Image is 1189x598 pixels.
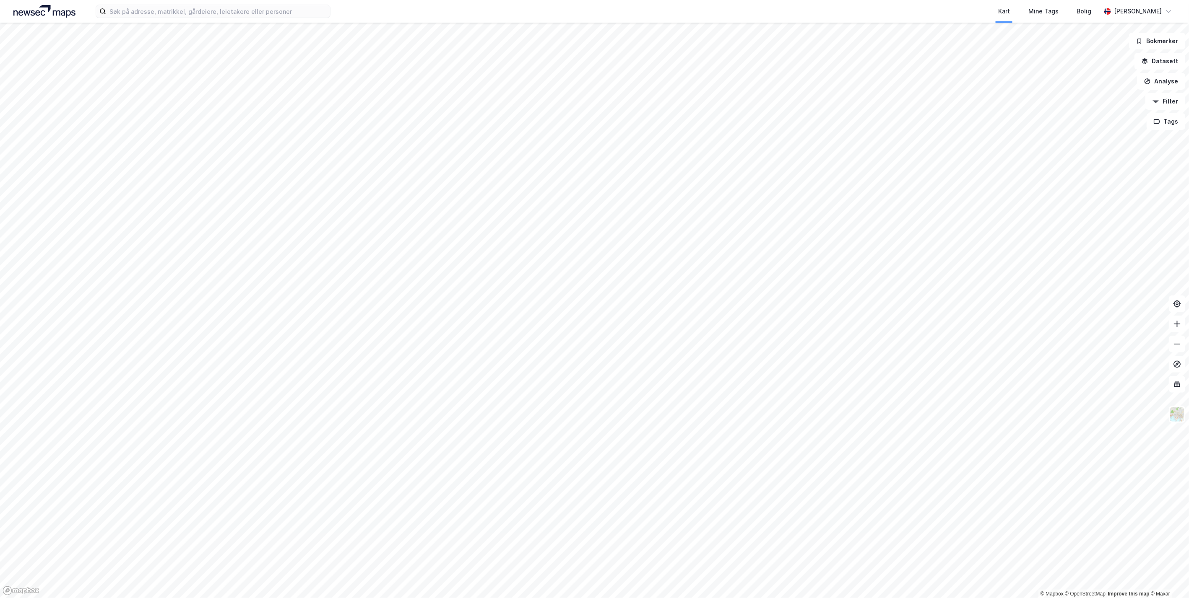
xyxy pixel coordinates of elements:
[1108,591,1150,597] a: Improve this map
[1129,33,1186,49] button: Bokmerker
[1147,558,1189,598] div: Kontrollprogram for chat
[1065,591,1106,597] a: OpenStreetMap
[1134,53,1186,70] button: Datasett
[1147,558,1189,598] iframe: Chat Widget
[1147,113,1186,130] button: Tags
[3,586,39,595] a: Mapbox homepage
[1145,93,1186,110] button: Filter
[1041,591,1064,597] a: Mapbox
[998,6,1010,16] div: Kart
[1077,6,1092,16] div: Bolig
[106,5,330,18] input: Søk på adresse, matrikkel, gårdeiere, leietakere eller personer
[13,5,75,18] img: logo.a4113a55bc3d86da70a041830d287a7e.svg
[1114,6,1162,16] div: [PERSON_NAME]
[1137,73,1186,90] button: Analyse
[1028,6,1059,16] div: Mine Tags
[1169,406,1185,422] img: Z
